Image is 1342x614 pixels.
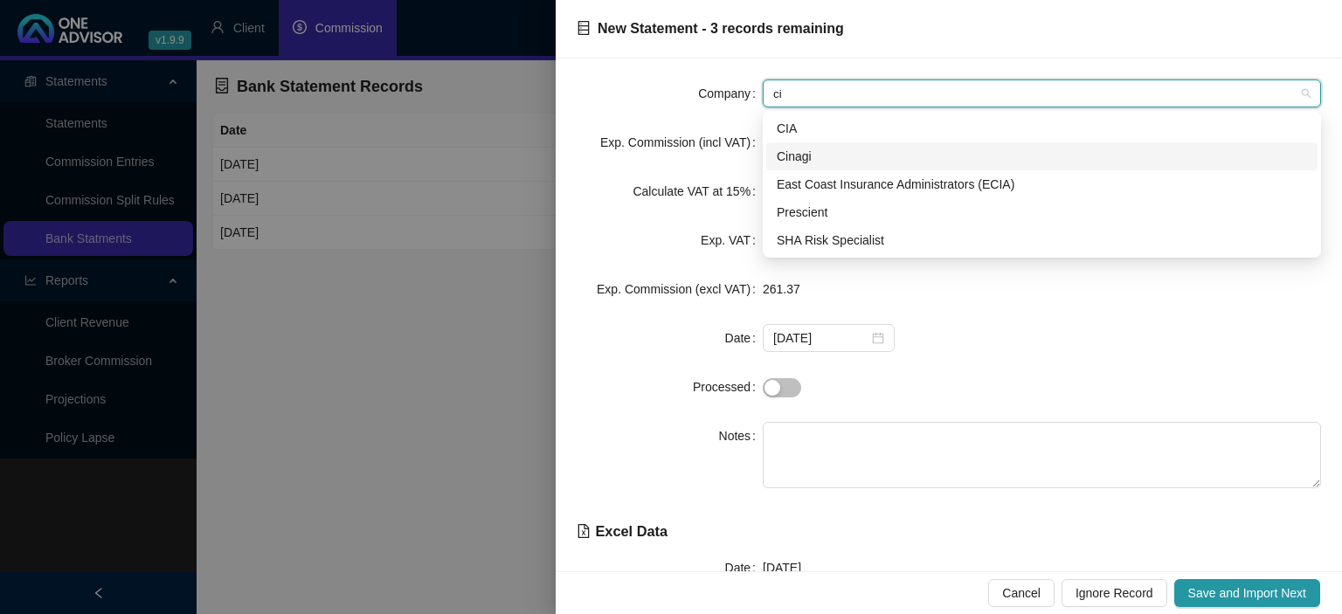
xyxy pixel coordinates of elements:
span: Cancel [1002,583,1041,603]
div: Cinagi [766,142,1318,170]
button: Save and Import Next [1174,579,1320,607]
span: file-excel [577,524,591,538]
div: CIA [777,119,1307,138]
div: East Coast Insurance Administrators (ECIA) [766,170,1318,198]
label: Date [725,554,763,582]
button: Cancel [988,579,1055,607]
button: Ignore Record [1062,579,1167,607]
input: Select date [773,328,868,348]
div: SHA Risk Specialist [766,226,1318,254]
span: Save and Import Next [1188,583,1306,603]
h3: Excel Data [577,509,1321,540]
label: Exp. Commission (incl VAT) [600,128,763,156]
label: Date [725,324,763,352]
label: Notes [719,422,763,450]
div: SHA Risk Specialist [777,231,1307,250]
label: Calculate VAT at 15% [633,177,763,205]
span: [DATE] [763,561,801,575]
div: East Coast Insurance Administrators (ECIA) [777,175,1307,194]
span: New Statement - 3 records remaining [598,21,844,36]
label: Exp. Commission (excl VAT) [597,275,763,303]
label: Company [698,79,763,107]
div: Prescient [766,198,1318,226]
div: Cinagi [777,147,1307,166]
span: 261.37 [763,282,800,296]
div: Prescient [777,203,1307,222]
span: Ignore Record [1076,583,1153,603]
label: Processed [693,373,763,401]
span: database [577,21,591,35]
div: CIA [766,114,1318,142]
label: Exp. VAT [701,226,763,254]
